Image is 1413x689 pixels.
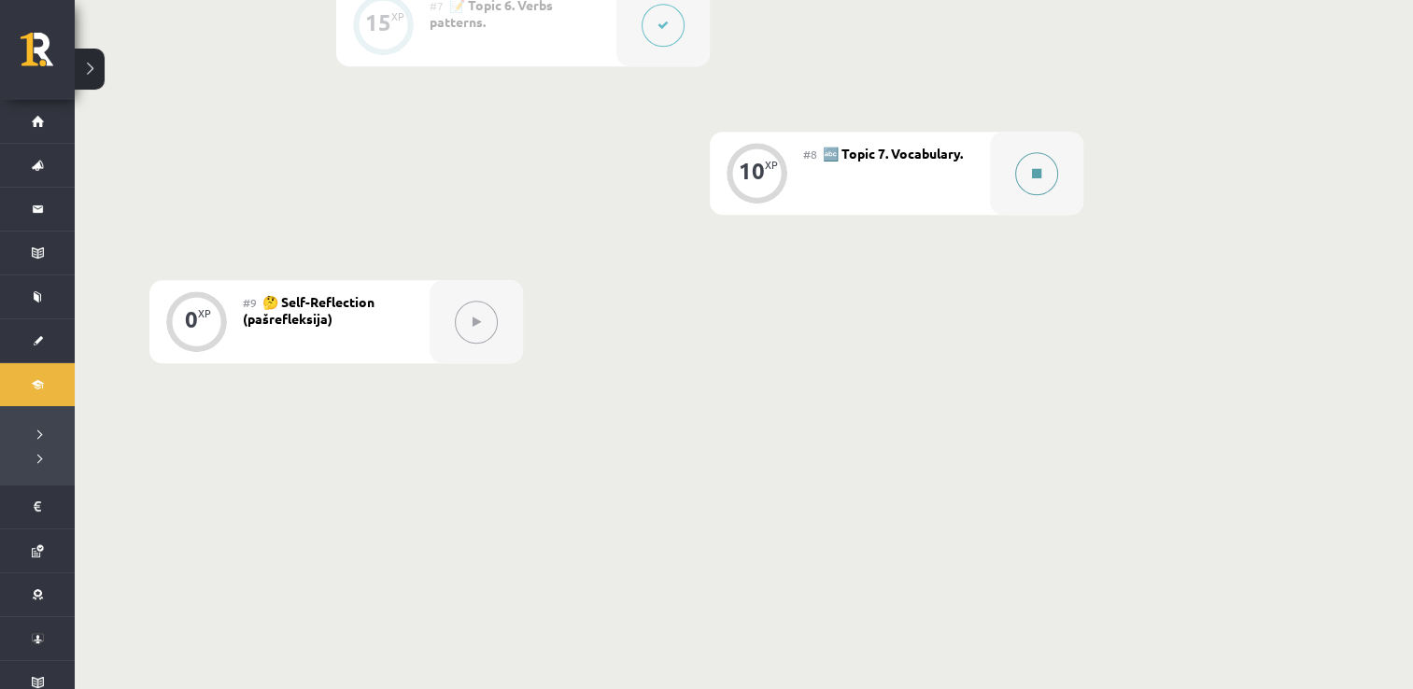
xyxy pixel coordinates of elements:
[391,11,404,21] div: XP
[243,293,374,327] span: 🤔 Self-Reflection (pašrefleksija)
[823,145,963,162] span: 🔤 Topic 7. Vocabulary.
[739,162,765,179] div: 10
[185,311,198,328] div: 0
[21,33,75,79] a: Rīgas 1. Tālmācības vidusskola
[243,295,257,310] span: #9
[198,308,211,318] div: XP
[803,147,817,162] span: #8
[365,14,391,31] div: 15
[765,160,778,170] div: XP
